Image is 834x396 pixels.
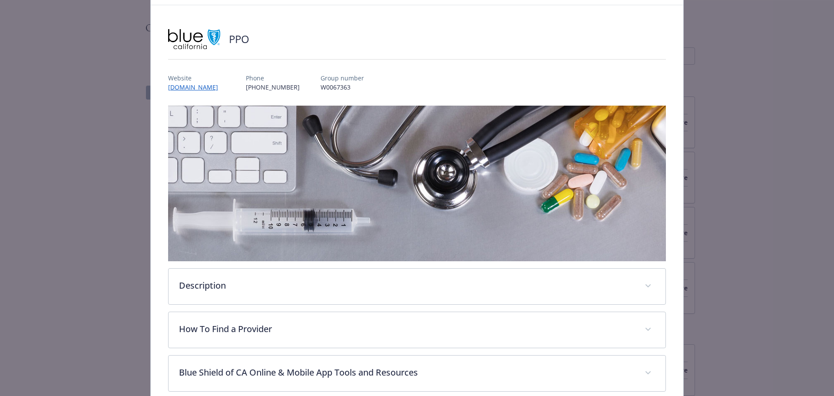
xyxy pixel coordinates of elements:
img: Blue Shield of California [168,26,220,52]
p: Group number [321,73,364,83]
p: Phone [246,73,300,83]
p: W0067363 [321,83,364,92]
h2: PPO [229,32,249,47]
img: banner [168,106,666,261]
p: Website [168,73,225,83]
p: Description [179,279,635,292]
a: [DOMAIN_NAME] [168,83,225,91]
div: Blue Shield of CA Online & Mobile App Tools and Resources [169,356,666,391]
div: Description [169,269,666,304]
p: Blue Shield of CA Online & Mobile App Tools and Resources [179,366,635,379]
p: How To Find a Provider [179,323,635,336]
div: How To Find a Provider [169,312,666,348]
p: [PHONE_NUMBER] [246,83,300,92]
